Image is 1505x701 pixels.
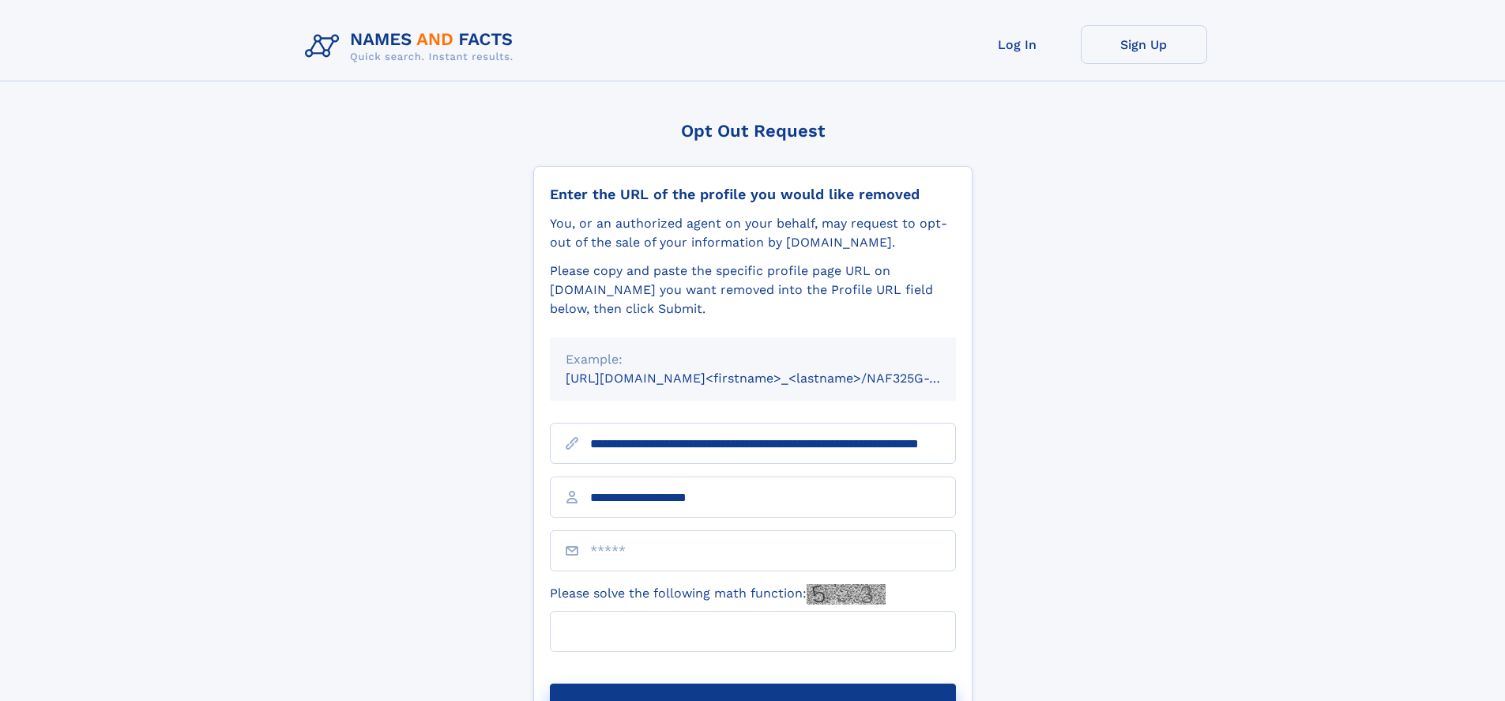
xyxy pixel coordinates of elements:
[550,262,956,318] div: Please copy and paste the specific profile page URL on [DOMAIN_NAME] you want removed into the Pr...
[1081,25,1207,64] a: Sign Up
[533,121,973,141] div: Opt Out Request
[299,25,526,68] img: Logo Names and Facts
[550,186,956,203] div: Enter the URL of the profile you would like removed
[566,371,986,386] small: [URL][DOMAIN_NAME]<firstname>_<lastname>/NAF325G-xxxxxxxx
[550,584,886,605] label: Please solve the following math function:
[550,214,956,252] div: You, or an authorized agent on your behalf, may request to opt-out of the sale of your informatio...
[566,350,940,369] div: Example:
[954,25,1081,64] a: Log In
